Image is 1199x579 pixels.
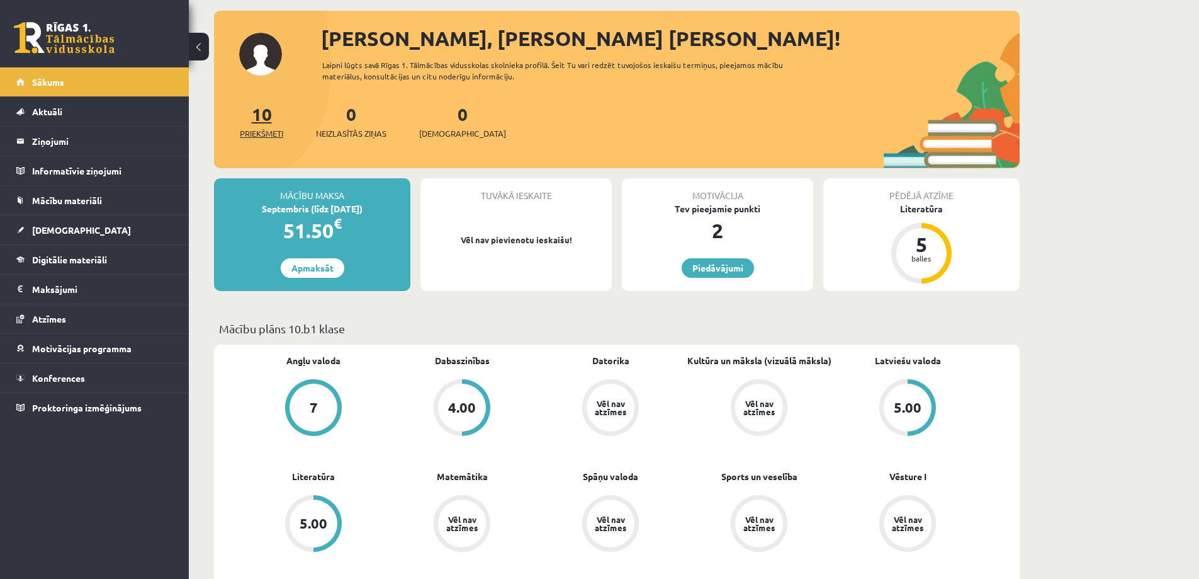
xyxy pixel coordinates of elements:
[823,202,1020,285] a: Literatūra 5 balles
[448,401,476,415] div: 4.00
[240,103,283,140] a: 10Priekšmeti
[592,354,629,367] a: Datorika
[682,258,754,278] a: Piedāvājumi
[219,320,1015,337] p: Mācību plāns 10.b1 klase
[388,495,536,554] a: Vēl nav atzīmes
[903,255,940,262] div: balles
[536,379,685,439] a: Vēl nav atzīmes
[622,178,813,202] div: Motivācija
[894,401,921,415] div: 5.00
[300,517,327,530] div: 5.00
[214,215,410,246] div: 51.50
[32,275,173,304] legend: Maksājumi
[16,67,173,96] a: Sākums
[16,275,173,304] a: Maksājumi
[32,343,132,354] span: Motivācijas programma
[536,495,685,554] a: Vēl nav atzīmes
[741,515,777,532] div: Vēl nav atzīmes
[16,156,173,185] a: Informatīvie ziņojumi
[32,254,107,265] span: Digitālie materiāli
[321,23,1020,54] div: [PERSON_NAME], [PERSON_NAME] [PERSON_NAME]!
[741,399,777,416] div: Vēl nav atzīmes
[890,515,925,532] div: Vēl nav atzīmes
[388,379,536,439] a: 4.00
[292,470,335,483] a: Literatūra
[437,470,488,483] a: Matemātika
[593,515,628,532] div: Vēl nav atzīmes
[622,202,813,215] div: Tev pieejamie punkti
[32,372,85,384] span: Konferences
[316,103,386,140] a: 0Neizlasītās ziņas
[214,202,410,215] div: Septembris (līdz [DATE])
[239,379,388,439] a: 7
[889,470,926,483] a: Vēsture I
[583,470,638,483] a: Spāņu valoda
[16,215,173,244] a: [DEMOGRAPHIC_DATA]
[322,59,806,82] div: Laipni lūgts savā Rīgas 1. Tālmācības vidusskolas skolnieka profilā. Šeit Tu vari redzēt tuvojošo...
[16,127,173,156] a: Ziņojumi
[32,76,64,88] span: Sākums
[32,106,62,117] span: Aktuāli
[240,127,283,140] span: Priekšmeti
[32,224,131,236] span: [DEMOGRAPHIC_DATA]
[833,495,982,554] a: Vēl nav atzīmes
[16,245,173,274] a: Digitālie materiāli
[721,470,797,483] a: Sports un veselība
[419,127,506,140] span: [DEMOGRAPHIC_DATA]
[16,334,173,363] a: Motivācijas programma
[281,258,344,278] a: Apmaksāt
[239,495,388,554] a: 5.00
[444,515,480,532] div: Vēl nav atzīmes
[32,127,173,156] legend: Ziņojumi
[875,354,941,367] a: Latviešu valoda
[14,22,115,54] a: Rīgas 1. Tālmācības vidusskola
[16,393,173,422] a: Proktoringa izmēģinājums
[593,399,628,416] div: Vēl nav atzīmes
[685,379,833,439] a: Vēl nav atzīmes
[16,364,173,393] a: Konferences
[32,195,102,206] span: Mācību materiāli
[16,186,173,215] a: Mācību materiāli
[685,495,833,554] a: Vēl nav atzīmes
[310,401,318,415] div: 7
[334,214,342,232] span: €
[823,178,1020,202] div: Pēdējā atzīme
[427,234,605,246] p: Vēl nav pievienotu ieskaišu!
[420,178,612,202] div: Tuvākā ieskaite
[823,202,1020,215] div: Literatūra
[16,97,173,126] a: Aktuāli
[687,354,831,367] a: Kultūra un māksla (vizuālā māksla)
[16,304,173,333] a: Atzīmes
[316,127,386,140] span: Neizlasītās ziņas
[32,156,173,185] legend: Informatīvie ziņojumi
[833,379,982,439] a: 5.00
[214,178,410,202] div: Mācību maksa
[435,354,490,367] a: Dabaszinības
[622,215,813,246] div: 2
[32,313,66,324] span: Atzīmes
[286,354,341,367] a: Angļu valoda
[32,402,142,413] span: Proktoringa izmēģinājums
[903,234,940,255] div: 5
[419,103,506,140] a: 0[DEMOGRAPHIC_DATA]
